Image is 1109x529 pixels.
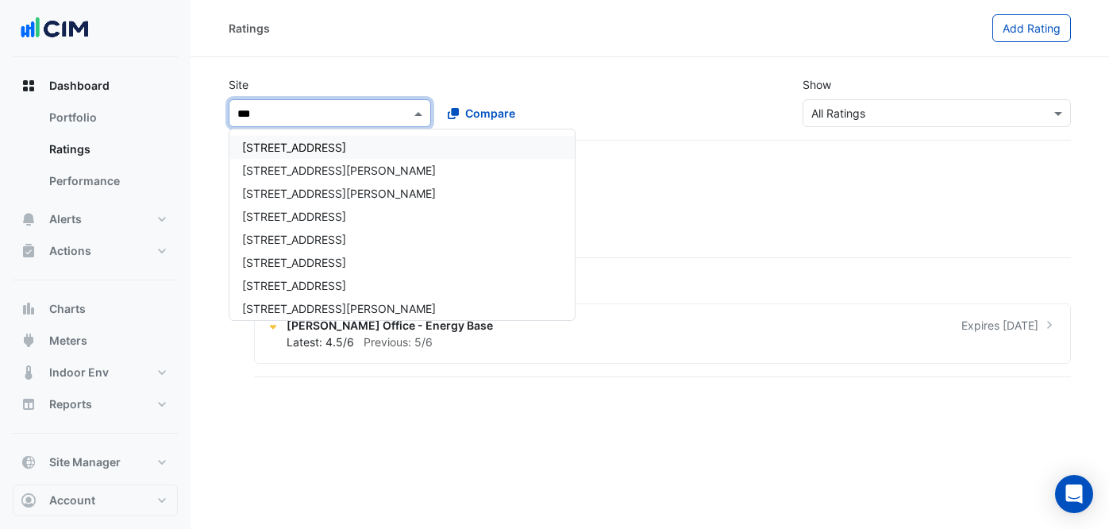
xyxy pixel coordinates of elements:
button: Charts [13,293,178,325]
button: Indoor Env [13,357,178,388]
span: Reports [49,396,92,412]
button: Meters [13,325,178,357]
span: [STREET_ADDRESS][PERSON_NAME] [242,187,436,200]
span: Meters [49,333,87,349]
a: Ratings [37,133,178,165]
span: Actions [49,243,91,259]
label: Site [229,76,248,93]
app-icon: Reports [21,396,37,412]
button: Reports [13,388,178,420]
span: Charts [49,301,86,317]
app-icon: Actions [21,243,37,259]
app-icon: Indoor Env [21,365,37,380]
span: Alerts [49,211,82,227]
span: [STREET_ADDRESS] [242,233,346,246]
button: Alerts [13,203,178,235]
button: Compare [437,99,526,127]
span: Previous: 5/6 [364,335,433,349]
app-icon: Dashboard [21,78,37,94]
span: Latest: 4.5/6 [287,335,354,349]
span: Expires [DATE] [961,317,1038,334]
button: Account [13,485,178,516]
button: Add Rating [992,14,1071,42]
img: Company Logo [19,13,90,44]
span: [PERSON_NAME] Office - Energy Base [287,317,493,334]
span: Dashboard [49,78,110,94]
span: Site Manager [49,454,121,470]
a: Performance [37,165,178,197]
div: Ratings [229,20,270,37]
button: Dashboard [13,70,178,102]
app-icon: Alerts [21,211,37,227]
a: Portfolio [37,102,178,133]
app-icon: Meters [21,333,37,349]
label: Show [803,76,831,93]
button: Site Manager [13,446,178,478]
span: [STREET_ADDRESS] [242,141,346,154]
span: Account [49,492,95,508]
span: [STREET_ADDRESS] [242,279,346,292]
app-icon: Charts [21,301,37,317]
app-icon: Site Manager [21,454,37,470]
span: Indoor Env [49,365,109,380]
span: [STREET_ADDRESS][PERSON_NAME] [242,302,436,315]
div: Options List [229,129,575,320]
span: Add Rating [1003,21,1061,35]
span: [STREET_ADDRESS] [242,256,346,269]
div: Open Intercom Messenger [1055,475,1093,513]
span: Compare [465,105,515,122]
button: Actions [13,235,178,267]
span: [STREET_ADDRESS][PERSON_NAME] [242,164,436,177]
div: Dashboard [13,102,178,203]
span: [STREET_ADDRESS] [242,210,346,223]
